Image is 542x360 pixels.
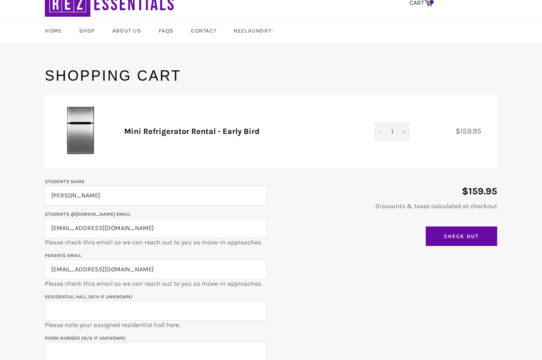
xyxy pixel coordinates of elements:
[57,106,104,154] img: Mini Refrigerator Rental - Early Bird
[37,19,69,43] a: Home
[71,19,102,43] a: Shop
[456,126,489,135] span: $159.95
[45,335,126,341] label: Room Number (N/A if unknown)
[45,292,267,329] p: Please note your assigned residential hall here.
[226,19,283,43] a: RezLaundry
[45,211,131,217] label: Student's @[DOMAIN_NAME] email
[45,66,497,86] h1: Shopping Cart
[45,209,267,247] p: Please check this email so we can reach out to you as move-in approaches.
[45,253,81,258] label: Parents email
[151,19,181,43] a: FAQs
[374,122,386,141] button: Decrease quantity
[183,19,224,43] a: Contact
[398,122,410,141] button: Increase quantity
[45,179,85,184] label: Student's Name
[426,226,497,246] input: Check Out
[45,294,133,300] label: Residential Hall (N/A if unknown)
[124,127,259,136] a: Mini Refrigerator Rental - Early Bird
[275,202,497,211] p: Discounts & taxes calculated at checkout
[104,19,149,43] a: About Us
[275,185,497,198] p: $159.95
[45,251,267,288] p: Please check this email so we can reach out to you as move-in approaches.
